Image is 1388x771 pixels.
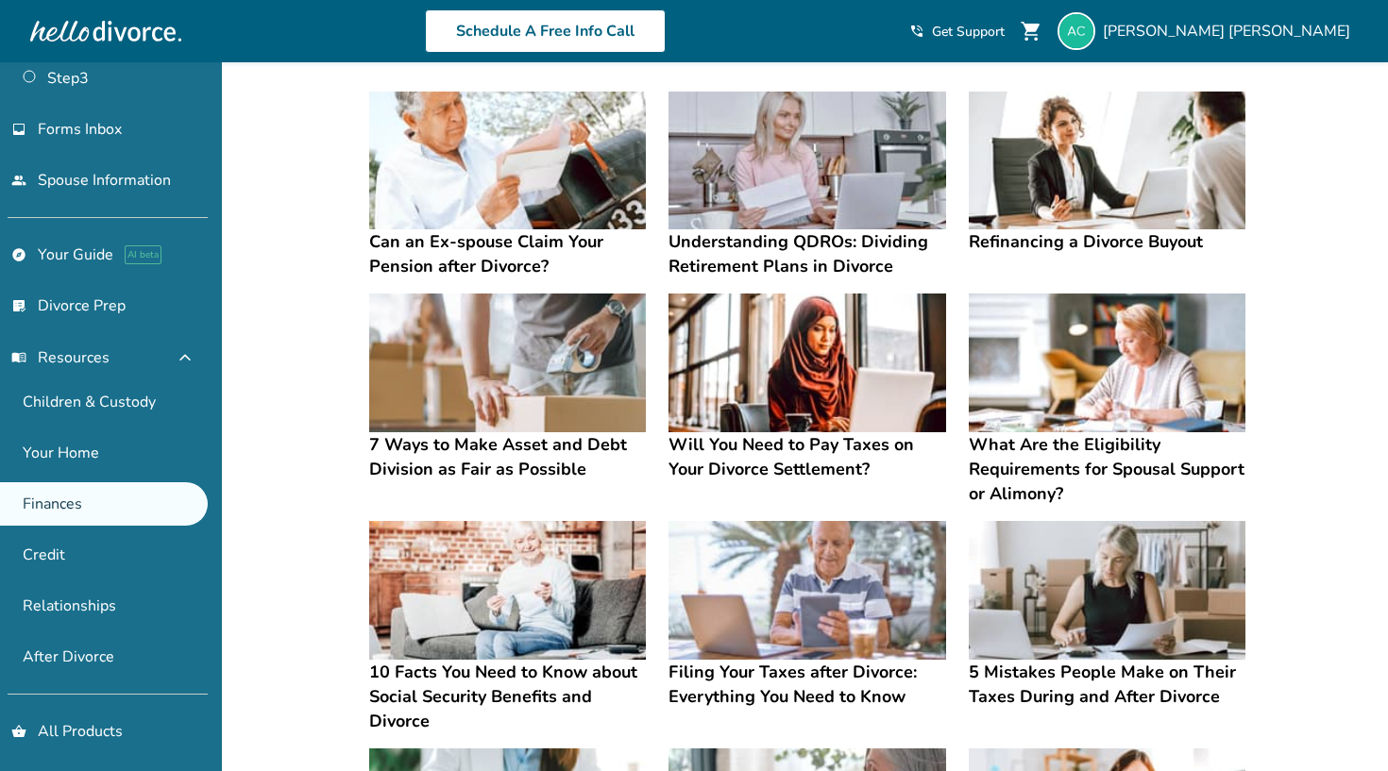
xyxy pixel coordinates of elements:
span: shopping_basket [11,724,26,739]
img: aaliyahcastleberry@gmail.com [1058,12,1095,50]
a: 10 Facts You Need to Know about Social Security Benefits and Divorce10 Facts You Need to Know abo... [369,521,646,733]
span: Resources [11,347,110,368]
span: AI beta [125,245,161,264]
span: menu_book [11,350,26,365]
img: 5 Mistakes People Make on Their Taxes During and After Divorce [969,521,1245,660]
img: 10 Facts You Need to Know about Social Security Benefits and Divorce [369,521,646,660]
span: Forms Inbox [38,119,122,140]
a: Understanding QDROs: Dividing Retirement Plans in DivorceUnderstanding QDROs: Dividing Retirement... [669,92,945,279]
h4: 7 Ways to Make Asset and Debt Division as Fair as Possible [369,432,646,481]
img: Filing Your Taxes after Divorce: Everything You Need to Know [669,521,945,660]
img: Can an Ex-spouse Claim Your Pension after Divorce? [369,92,646,230]
a: Filing Your Taxes after Divorce: Everything You Need to KnowFiling Your Taxes after Divorce: Ever... [669,521,945,709]
span: shopping_cart [1020,20,1042,42]
img: Refinancing a Divorce Buyout [969,92,1245,230]
img: 7 Ways to Make Asset and Debt Division as Fair as Possible [369,293,646,432]
span: list_alt_check [11,298,26,313]
span: Get Support [932,23,1005,41]
img: What Are the Eligibility Requirements for Spousal Support or Alimony? [969,293,1245,432]
a: Refinancing a Divorce BuyoutRefinancing a Divorce Buyout [969,92,1245,255]
h4: What Are the Eligibility Requirements for Spousal Support or Alimony? [969,432,1245,506]
span: phone_in_talk [909,24,924,39]
img: Will You Need to Pay Taxes on Your Divorce Settlement? [669,293,945,432]
span: inbox [11,122,26,137]
h4: 10 Facts You Need to Know about Social Security Benefits and Divorce [369,660,646,733]
h4: 5 Mistakes People Make on Their Taxes During and After Divorce [969,660,1245,709]
span: expand_less [174,346,196,369]
h4: Will You Need to Pay Taxes on Your Divorce Settlement? [669,432,945,481]
a: phone_in_talkGet Support [909,23,1005,41]
h4: Refinancing a Divorce Buyout [969,229,1245,254]
span: people [11,173,26,188]
a: Can an Ex-spouse Claim Your Pension after Divorce?Can an Ex-spouse Claim Your Pension after Divorce? [369,92,646,279]
img: Understanding QDROs: Dividing Retirement Plans in Divorce [669,92,945,230]
h4: Can an Ex-spouse Claim Your Pension after Divorce? [369,229,646,278]
a: 5 Mistakes People Make on Their Taxes During and After Divorce5 Mistakes People Make on Their Tax... [969,521,1245,709]
span: explore [11,247,26,262]
span: [PERSON_NAME] [PERSON_NAME] [1103,21,1358,42]
a: Will You Need to Pay Taxes on Your Divorce Settlement?Will You Need to Pay Taxes on Your Divorce ... [669,293,945,481]
h4: Understanding QDROs: Dividing Retirement Plans in Divorce [669,229,945,278]
a: What Are the Eligibility Requirements for Spousal Support or Alimony?What Are the Eligibility Req... [969,293,1245,506]
h4: Filing Your Taxes after Divorce: Everything You Need to Know [669,660,945,709]
a: 7 Ways to Make Asset and Debt Division as Fair as Possible7 Ways to Make Asset and Debt Division ... [369,293,646,481]
a: Schedule A Free Info Call [425,9,666,53]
